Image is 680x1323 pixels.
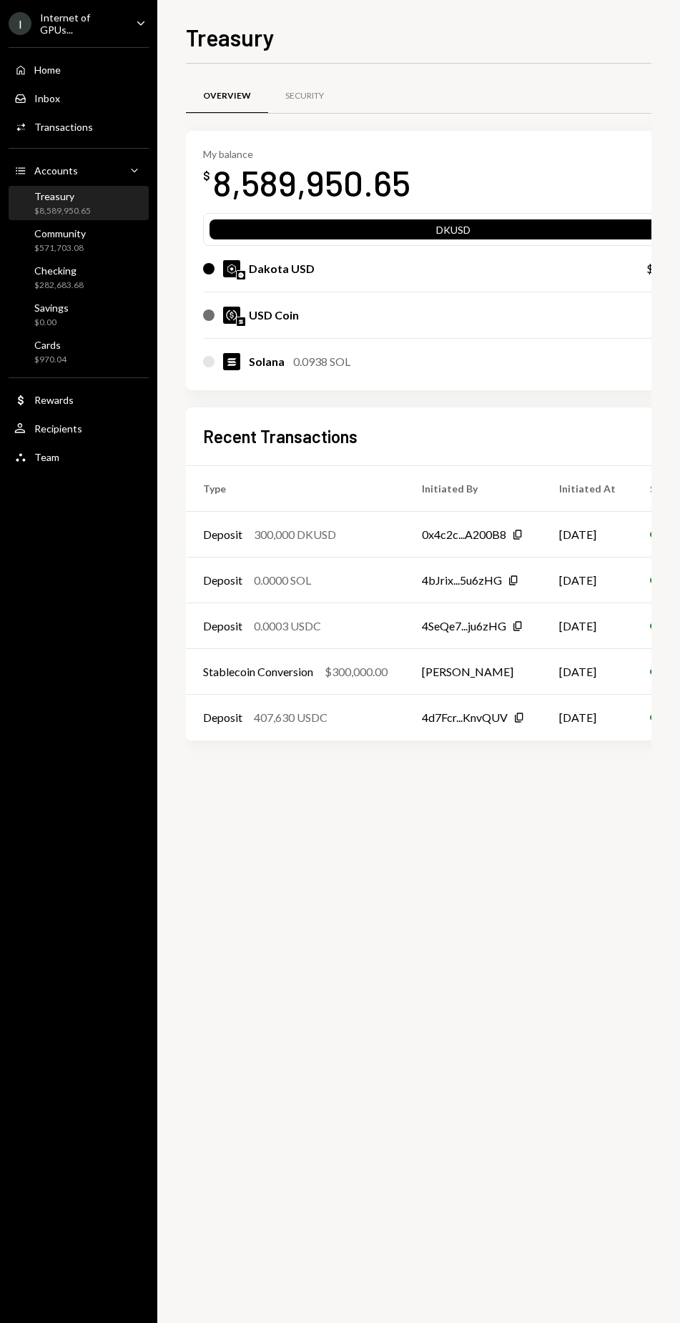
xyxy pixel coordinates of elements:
div: My balance [203,148,410,160]
td: [DATE] [542,695,633,740]
div: $282,683.68 [34,279,84,292]
a: Recipients [9,415,149,441]
img: base-mainnet [237,271,245,279]
a: Overview [186,78,268,114]
th: Initiated By [405,466,542,512]
td: [DATE] [542,603,633,649]
div: USD Coin [249,307,299,324]
div: Deposit [203,618,242,635]
div: Community [34,227,86,239]
div: Recipients [34,422,82,435]
div: 0.0000 SOL [254,572,311,589]
div: 0.0938 SOL [293,353,350,370]
div: Transactions [34,121,93,133]
div: Stablecoin Conversion [203,663,313,680]
a: Transactions [9,114,149,139]
div: $300,000.00 [325,663,388,680]
th: Type [186,466,405,512]
a: Team [9,444,149,470]
img: USDC [223,307,240,324]
div: Dakota USD [249,260,315,277]
div: 300,000 DKUSD [254,526,336,543]
div: 8,589,950.65 [213,160,410,205]
div: 4bJrix...5u6zHG [422,572,502,589]
img: SOL [223,353,240,370]
div: Checking [34,264,84,277]
td: [PERSON_NAME] [405,649,542,695]
td: [DATE] [542,512,633,558]
a: Savings$0.00 [9,297,149,332]
img: solana-mainnet [237,317,245,326]
div: 0.0003 USDC [254,618,321,635]
div: 4d7Fcr...KnvQUV [422,709,508,726]
div: Accounts [34,164,78,177]
div: Home [34,64,61,76]
div: $8,589,950.65 [34,205,91,217]
div: $970.04 [34,354,66,366]
a: Security [268,78,341,114]
div: Internet of GPUs... [40,11,124,36]
a: Inbox [9,85,149,111]
a: Cards$970.04 [9,335,149,369]
div: Inbox [34,92,60,104]
div: Treasury [34,190,91,202]
td: [DATE] [542,558,633,603]
div: Security [285,90,324,102]
h2: Recent Transactions [203,425,358,448]
div: Deposit [203,572,242,589]
div: Savings [34,302,69,314]
div: Deposit [203,526,242,543]
div: 407,630 USDC [254,709,327,726]
div: Deposit [203,709,242,726]
a: Rewards [9,387,149,412]
div: Cards [34,339,66,351]
div: Solana [249,353,285,370]
td: [DATE] [542,649,633,695]
div: 0x4c2c...A200B8 [422,526,506,543]
th: Initiated At [542,466,633,512]
div: $0.00 [34,317,69,329]
a: Community$571,703.08 [9,223,149,257]
h1: Treasury [186,23,275,51]
a: Treasury$8,589,950.65 [9,186,149,220]
a: Checking$282,683.68 [9,260,149,294]
img: DKUSD [223,260,240,277]
div: I [9,12,31,35]
div: Team [34,451,59,463]
div: Rewards [34,394,74,406]
div: 4SeQe7...ju6zHG [422,618,506,635]
a: Accounts [9,157,149,183]
div: $571,703.08 [34,242,86,254]
div: Overview [203,90,251,102]
div: $ [203,169,210,183]
a: Home [9,56,149,82]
